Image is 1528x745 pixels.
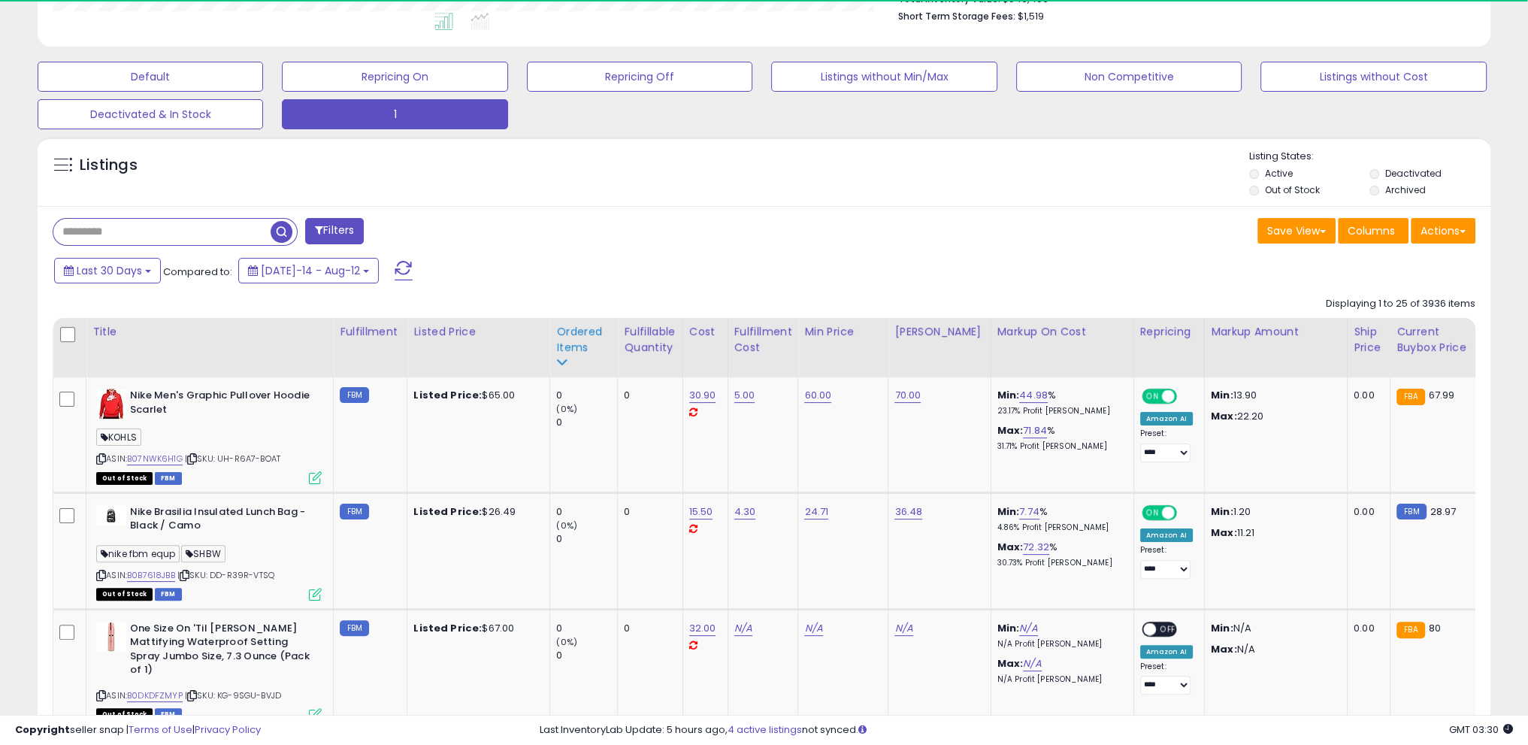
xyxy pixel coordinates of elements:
[1354,505,1378,519] div: 0.00
[177,569,274,581] span: | SKU: DD-R39R-VTSQ
[894,324,984,340] div: [PERSON_NAME]
[155,472,182,485] span: FBM
[997,540,1024,554] b: Max:
[1140,412,1193,425] div: Amazon AI
[413,389,538,402] div: $65.00
[1140,324,1198,340] div: Repricing
[898,10,1015,23] b: Short Term Storage Fees:
[1211,642,1237,656] strong: Max:
[1143,390,1162,403] span: ON
[1348,223,1395,238] span: Columns
[1211,410,1336,423] p: 22.20
[804,324,882,340] div: Min Price
[96,505,322,599] div: ASIN:
[894,621,912,636] a: N/A
[1265,167,1293,180] label: Active
[96,389,126,419] img: 413whSs27BL._SL40_.jpg
[1449,722,1513,737] span: 2025-09-12 03:30 GMT
[1429,388,1455,402] span: 67.99
[997,389,1122,416] div: %
[340,387,369,403] small: FBM
[556,324,611,356] div: Ordered Items
[15,722,70,737] strong: Copyright
[804,504,828,519] a: 24.71
[38,62,263,92] button: Default
[1260,62,1486,92] button: Listings without Cost
[15,723,261,737] div: seller snap | |
[804,621,822,636] a: N/A
[1019,388,1048,403] a: 44.98
[997,505,1122,533] div: %
[527,62,752,92] button: Repricing Off
[1211,643,1336,656] p: N/A
[1338,218,1408,244] button: Columns
[238,258,379,283] button: [DATE]-14 - Aug-12
[1019,504,1039,519] a: 7.74
[1429,621,1441,635] span: 80
[282,99,507,129] button: 1
[1396,389,1424,405] small: FBA
[997,504,1020,519] b: Min:
[556,505,617,519] div: 0
[1018,9,1044,23] span: $1,519
[997,558,1122,568] p: 30.73% Profit [PERSON_NAME]
[96,429,141,446] span: KOHLS
[1326,297,1475,311] div: Displaying 1 to 25 of 3936 items
[997,639,1122,650] p: N/A Profit [PERSON_NAME]
[155,588,182,601] span: FBM
[1211,525,1237,540] strong: Max:
[997,656,1024,671] b: Max:
[1140,662,1193,695] div: Preset:
[1211,505,1336,519] p: 1.20
[997,423,1024,438] b: Max:
[413,622,538,635] div: $67.00
[127,453,183,465] a: B07NWK6H1G
[129,722,192,737] a: Terms of Use
[1257,218,1336,244] button: Save View
[1211,409,1237,423] strong: Max:
[163,265,232,279] span: Compared to:
[1016,62,1242,92] button: Non Competitive
[997,621,1020,635] b: Min:
[556,416,617,429] div: 0
[556,403,577,415] small: (0%)
[624,622,670,635] div: 0
[340,620,369,636] small: FBM
[1354,324,1384,356] div: Ship Price
[991,318,1133,377] th: The percentage added to the cost of goods (COGS) that forms the calculator for Min & Max prices.
[96,588,153,601] span: All listings that are currently out of stock and unavailable for purchase on Amazon
[540,723,1513,737] div: Last InventoryLab Update: 5 hours ago, not synced.
[181,545,225,562] span: SHBW
[92,324,327,340] div: Title
[96,545,180,562] span: nike fbm equp
[1023,540,1049,555] a: 72.32
[185,453,280,465] span: | SKU: UH-R6A7-BOAT
[1174,390,1198,403] span: OFF
[1396,622,1424,638] small: FBA
[734,388,755,403] a: 5.00
[130,389,313,420] b: Nike Men's Graphic Pullover Hoodie Scarlet
[556,532,617,546] div: 0
[96,389,322,483] div: ASIN:
[556,622,617,635] div: 0
[1140,645,1193,659] div: Amazon AI
[130,505,313,537] b: Nike Brasilia Insulated Lunch Bag - Black / Camo
[1354,622,1378,635] div: 0.00
[997,424,1122,452] div: %
[1385,167,1442,180] label: Deactivated
[997,522,1122,533] p: 4.86% Profit [PERSON_NAME]
[413,388,482,402] b: Listed Price:
[1019,621,1037,636] a: N/A
[1211,389,1336,402] p: 13.90
[624,505,670,519] div: 0
[997,441,1122,452] p: 31.71% Profit [PERSON_NAME]
[54,258,161,283] button: Last 30 Days
[127,569,175,582] a: B0B7618JBB
[185,689,281,701] span: | SKU: KG-9SGU-BVJD
[1385,183,1426,196] label: Archived
[556,519,577,531] small: (0%)
[413,324,543,340] div: Listed Price
[624,389,670,402] div: 0
[894,504,922,519] a: 36.48
[1211,622,1336,635] p: N/A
